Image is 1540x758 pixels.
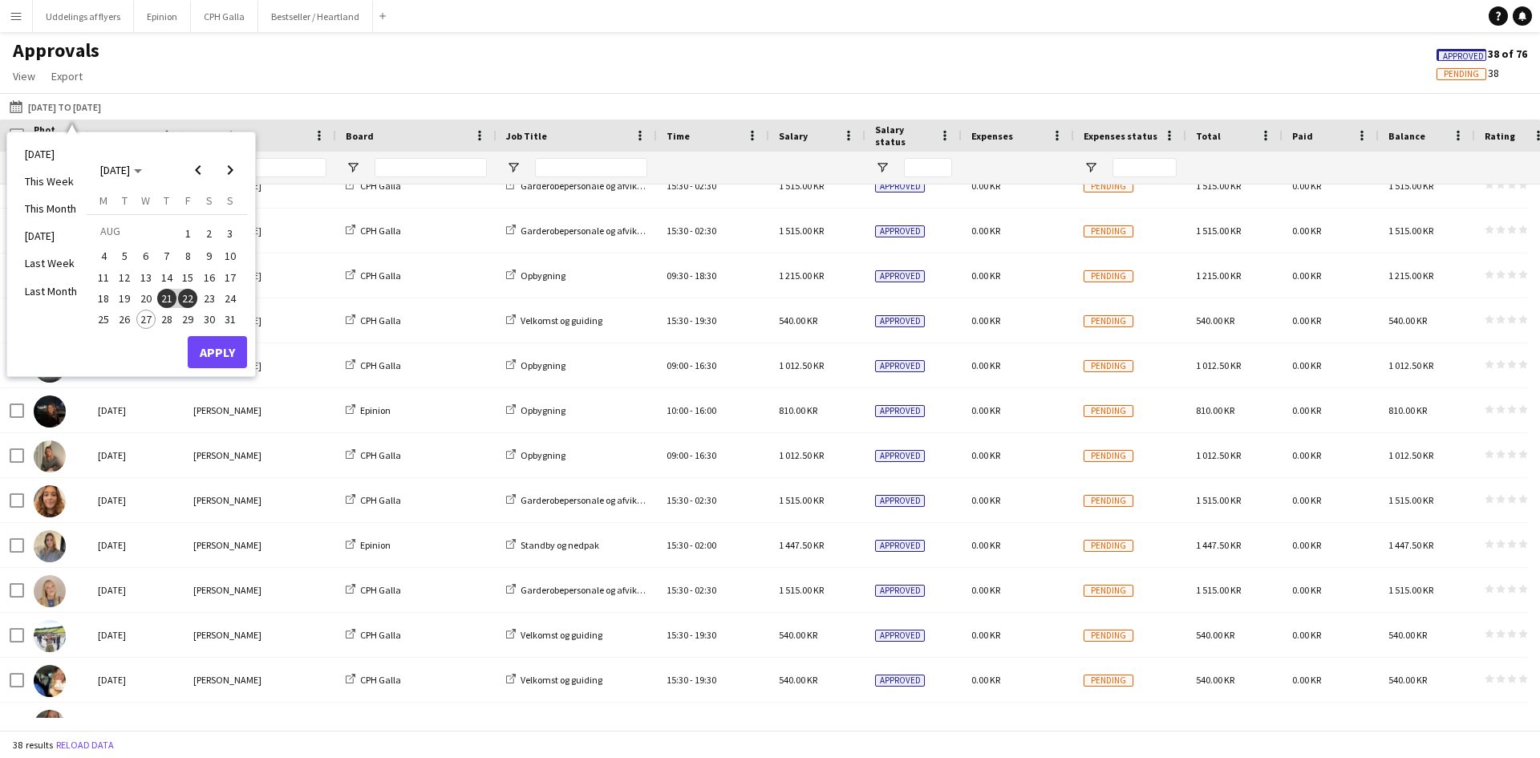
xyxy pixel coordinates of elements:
[164,193,169,208] span: T
[695,270,716,282] span: 18:30
[178,222,197,245] span: 1
[1196,404,1234,416] span: 810.00 KR
[1388,449,1433,461] span: 1 012.50 KR
[690,225,693,237] span: -
[114,245,135,266] button: 05-08-2025
[971,225,1000,237] span: 0.00 KR
[34,620,66,652] img: Lykke Lydeking Larsen
[1292,130,1313,142] span: Paid
[1196,449,1241,461] span: 1 012.50 KR
[178,289,197,308] span: 22
[177,245,198,266] button: 08-08-2025
[1084,160,1098,175] button: Open Filter Menu
[156,288,177,309] button: 21-08-2025
[1388,584,1433,596] span: 1 515.00 KR
[360,629,401,641] span: CPH Galla
[690,314,693,326] span: -
[506,359,565,371] a: Opbygning
[506,494,652,506] a: Garderobepersonale og afvikling
[1292,494,1321,506] span: 0.00 KR
[506,130,547,142] span: Job Title
[193,130,219,142] span: Name
[88,388,184,432] div: [DATE]
[178,247,197,266] span: 8
[191,1,258,32] button: CPH Galla
[1444,69,1479,79] span: Pending
[1112,158,1177,177] input: Expenses status Filter Input
[521,494,652,506] span: Garderobepersonale og afvikling
[115,289,135,308] span: 19
[346,314,401,326] a: CPH Galla
[1084,180,1133,193] span: Pending
[667,494,688,506] span: 15:30
[667,539,688,551] span: 15:30
[779,584,824,596] span: 1 515.00 KR
[1292,225,1321,237] span: 0.00 KR
[779,225,824,237] span: 1 515.00 KR
[506,674,602,686] a: Velkomst og guiding
[690,494,693,506] span: -
[667,629,688,641] span: 15:30
[198,245,219,266] button: 09-08-2025
[227,193,233,208] span: S
[184,523,336,567] div: [PERSON_NAME]
[198,267,219,288] button: 16-08-2025
[114,288,135,309] button: 19-08-2025
[177,267,198,288] button: 15-08-2025
[695,494,716,506] span: 02:30
[346,539,391,551] a: Epinion
[115,247,135,266] span: 5
[1084,315,1133,327] span: Pending
[360,359,401,371] span: CPH Galla
[184,433,336,477] div: [PERSON_NAME]
[220,267,241,288] button: 17-08-2025
[136,310,156,329] span: 27
[34,395,66,428] img: Inger kirstine Knoth
[346,180,401,192] a: CPH Galla
[506,629,602,641] a: Velkomst og guiding
[1388,130,1425,142] span: Balance
[506,160,521,175] button: Open Filter Menu
[177,221,198,245] button: 01-08-2025
[6,97,104,116] button: [DATE] to [DATE]
[157,289,176,308] span: 21
[1084,495,1133,507] span: Pending
[1196,130,1221,142] span: Total
[506,404,565,416] a: Opbygning
[94,310,113,329] span: 25
[346,160,360,175] button: Open Filter Menu
[88,523,184,567] div: [DATE]
[360,225,401,237] span: CPH Galla
[94,156,148,184] button: Choose month and year
[875,180,925,193] span: Approved
[690,270,693,282] span: -
[88,613,184,657] div: [DATE]
[779,404,817,416] span: 810.00 KR
[94,268,113,287] span: 11
[157,247,176,266] span: 7
[221,222,240,245] span: 3
[136,247,156,266] span: 6
[122,193,128,208] span: T
[521,674,602,686] span: Velkomst og guiding
[360,180,401,192] span: CPH Galla
[346,674,401,686] a: CPH Galla
[667,130,690,142] span: Time
[1196,584,1241,596] span: 1 515.00 KR
[971,270,1000,282] span: 0.00 KR
[695,359,716,371] span: 16:30
[875,585,925,597] span: Approved
[1437,47,1527,61] span: 38 of 76
[34,440,66,472] img: Karoline Haas
[221,289,240,308] span: 24
[157,268,176,287] span: 14
[220,245,241,266] button: 10-08-2025
[51,69,83,83] span: Export
[690,449,693,461] span: -
[779,270,824,282] span: 1 215.00 KR
[15,249,87,277] li: Last Week
[98,130,120,142] span: Date
[971,449,1000,461] span: 0.00 KR
[690,629,693,641] span: -
[34,665,66,697] img: Malene Clausen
